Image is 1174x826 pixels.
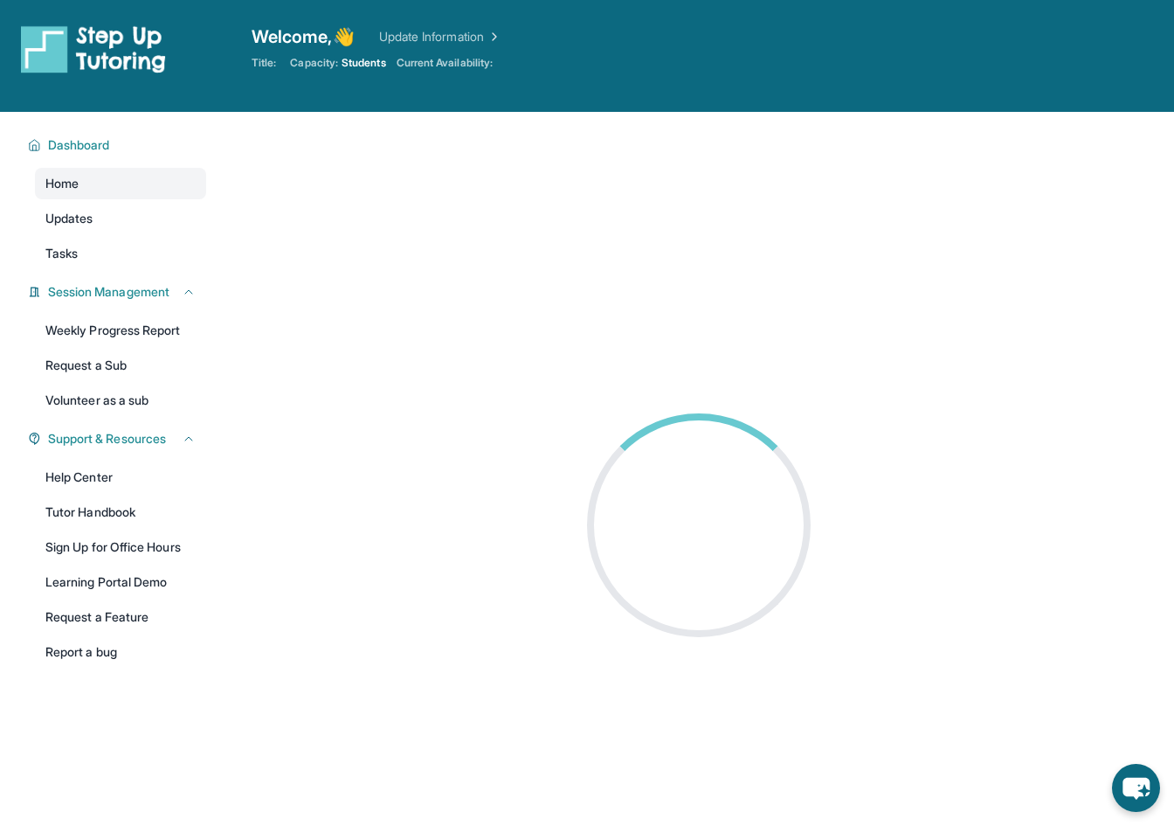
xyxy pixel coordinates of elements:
a: Help Center [35,462,206,493]
a: Sign Up for Office Hours [35,531,206,563]
a: Weekly Progress Report [35,315,206,346]
button: Session Management [41,283,196,301]
a: Home [35,168,206,199]
a: Tasks [35,238,206,269]
img: logo [21,24,166,73]
span: Welcome, 👋 [252,24,355,49]
span: Capacity: [290,56,338,70]
a: Request a Sub [35,350,206,381]
span: Title: [252,56,276,70]
span: Current Availability: [397,56,493,70]
img: Chevron Right [484,28,501,45]
span: Students [342,56,386,70]
span: Support & Resources [48,430,166,448]
span: Updates [45,210,93,227]
a: Learning Portal Demo [35,566,206,598]
a: Tutor Handbook [35,496,206,528]
button: Support & Resources [41,430,196,448]
a: Report a bug [35,636,206,668]
a: Request a Feature [35,601,206,633]
a: Update Information [379,28,501,45]
button: chat-button [1112,764,1160,812]
button: Dashboard [41,136,196,154]
span: Home [45,175,79,192]
span: Tasks [45,245,78,262]
span: Session Management [48,283,169,301]
span: Dashboard [48,136,110,154]
a: Updates [35,203,206,234]
a: Volunteer as a sub [35,385,206,416]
